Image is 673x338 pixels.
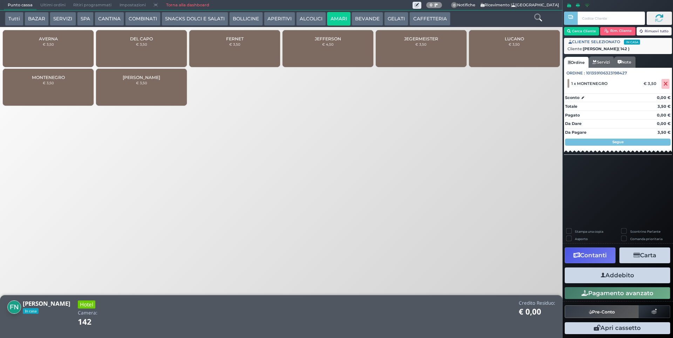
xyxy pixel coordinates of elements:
small: € 3,50 [43,42,54,46]
button: COMBINATI [125,12,161,26]
label: Stampa una copia [575,229,603,234]
span: Ritiri programmati [69,0,115,10]
button: Contanti [565,247,616,263]
span: Ultimi ordini [36,0,69,10]
span: In casa [23,308,39,314]
a: Note [614,57,635,68]
span: CLIENTE SELEZIONATO [569,39,640,45]
strong: Totale [565,104,577,109]
button: Pagamento avanzato [565,287,670,299]
button: CANTINA [95,12,124,26]
button: BOLLICINE [229,12,263,26]
span: 0 [451,2,457,8]
strong: Da Dare [565,121,582,126]
button: Apri cassetto [565,322,670,334]
h4: Credito Residuo: [519,300,555,306]
button: AMARI [327,12,351,26]
small: € 3,50 [136,81,147,85]
button: APERITIVI [264,12,295,26]
button: Carta [619,247,670,263]
span: [PERSON_NAME] [123,75,160,80]
img: FABRIZIO NUNZI [7,300,21,314]
strong: Sconto [565,95,579,101]
small: € 4,50 [322,42,334,46]
button: Rimuovi tutto [637,27,672,35]
strong: Da Pagare [565,130,586,135]
div: € 3,50 [643,81,660,86]
b: 0 [430,2,433,7]
span: 1 x MONTENEGRO [571,81,607,86]
input: Codice Cliente [578,12,645,25]
small: € 3,50 [229,42,240,46]
b: [PERSON_NAME] [583,46,630,51]
span: ( 142 ) [618,46,630,52]
a: Ordine [564,57,589,68]
button: Cerca Cliente [564,27,599,35]
span: FERNET [226,36,244,41]
button: Addebito [565,267,670,283]
span: JEGERMEISTER [404,36,438,41]
label: Scontrino Parlante [630,229,660,234]
h3: Hotel [78,300,95,309]
span: JEFFERSON [315,36,341,41]
button: SNACKS DOLCI E SALATI [162,12,228,26]
button: Pre-Conto [565,305,639,318]
label: Comanda prioritaria [630,237,662,241]
strong: Pagato [565,113,580,118]
button: BEVANDE [352,12,383,26]
span: DEL CAPO [130,36,153,41]
a: Torna alla dashboard [162,0,213,10]
button: BAZAR [25,12,49,26]
div: Cliente: [567,46,668,52]
button: Rim. Cliente [600,27,635,35]
strong: 0,00 € [657,121,671,126]
span: MONTENEGRO [32,75,65,80]
span: AVERNA [39,36,58,41]
span: Punto cassa [4,0,36,10]
span: In casa [624,40,640,45]
small: € 3,50 [509,42,520,46]
span: LUCANO [505,36,524,41]
button: SPA [77,12,94,26]
strong: 3,50 € [658,104,671,109]
h4: Camera: [78,310,97,316]
small: € 3,50 [415,42,427,46]
strong: 3,50 € [658,130,671,135]
strong: 0,00 € [657,95,671,100]
button: ALCOLICI [296,12,326,26]
b: [PERSON_NAME] [23,299,70,307]
button: Tutti [5,12,23,26]
h1: € 0,00 [519,307,555,316]
span: 101359106323198427 [586,70,627,76]
small: € 3,50 [136,42,147,46]
h1: 142 [78,318,111,326]
label: Asporto [575,237,588,241]
button: CAFFETTERIA [409,12,450,26]
small: € 3,50 [43,81,54,85]
span: Impostazioni [116,0,150,10]
button: GELATI [384,12,408,26]
a: Servizi [589,57,614,68]
strong: Segue [612,140,624,144]
strong: 0,00 € [657,113,671,118]
span: Ordine : [566,70,585,76]
button: SERVIZI [50,12,76,26]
